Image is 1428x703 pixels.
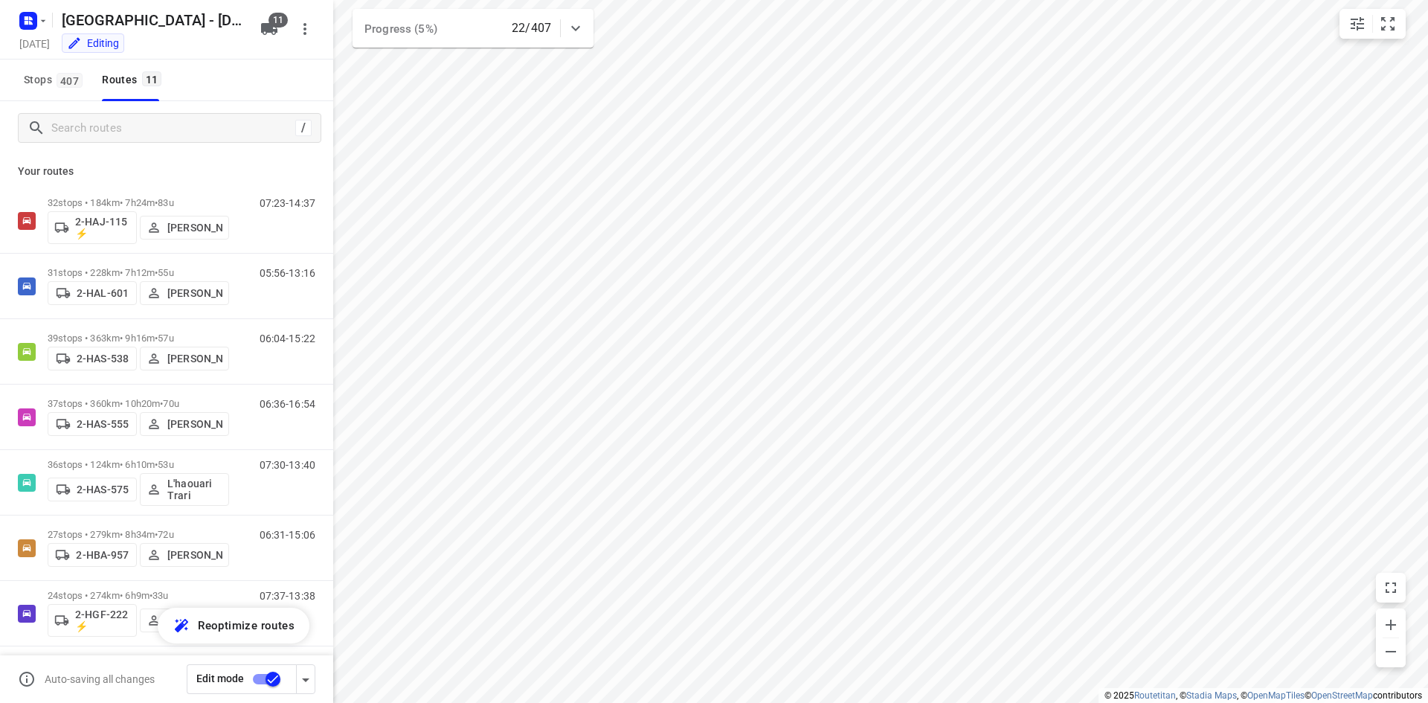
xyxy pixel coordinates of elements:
button: 2-HAS-538 [48,347,137,370]
p: 2-HBA-957 [76,549,129,561]
div: small contained button group [1339,9,1406,39]
span: Stops [24,71,87,89]
button: 2-HGF-222 ⚡ [48,604,137,637]
span: 33u [152,590,168,601]
p: [PERSON_NAME] [167,222,222,234]
button: Reoptimize routes [158,608,309,643]
p: 2-HAS-555 [77,418,129,430]
a: OpenStreetMap [1311,690,1373,701]
p: [PERSON_NAME] [167,353,222,365]
a: OpenMapTiles [1247,690,1305,701]
div: / [295,120,312,136]
h5: Rename [56,8,248,32]
button: [PERSON_NAME] [140,609,229,632]
button: More [290,14,320,44]
a: Stadia Maps [1186,690,1237,701]
button: L'haouari Trari [140,473,229,506]
h5: Project date [13,35,56,52]
span: • [155,197,158,208]
p: 31 stops • 228km • 7h12m [48,267,229,278]
span: 83u [158,197,173,208]
span: • [155,529,158,540]
button: 2-HAS-575 [48,478,137,501]
a: Routetitan [1134,690,1176,701]
span: • [155,459,158,470]
div: You are currently in edit mode. [67,36,119,51]
p: 07:37-13:38 [260,590,315,602]
p: 2-HGF-222 ⚡ [75,609,130,632]
button: [PERSON_NAME] [140,347,229,370]
button: 11 [254,14,284,44]
p: [PERSON_NAME] [167,287,222,299]
p: Your routes [18,164,315,179]
button: Fit zoom [1373,9,1403,39]
p: 39 stops • 363km • 9h16m [48,333,229,344]
p: L'haouari Trari [167,478,222,501]
button: Map settings [1342,9,1372,39]
div: Driver app settings [297,670,315,688]
p: 24 stops • 274km • 6h9m [48,590,229,601]
span: Edit mode [196,672,244,684]
button: [PERSON_NAME] [140,412,229,436]
p: 32 stops • 184km • 7h24m [48,197,229,208]
span: • [155,267,158,278]
input: Search routes [51,117,295,140]
p: 22/407 [512,19,551,37]
p: 07:30-13:40 [260,459,315,471]
button: 2-HAJ-115 ⚡ [48,211,137,244]
span: 407 [57,73,83,88]
p: 36 stops • 124km • 6h10m [48,459,229,470]
p: [PERSON_NAME] [167,549,222,561]
p: 06:36-16:54 [260,398,315,410]
span: • [160,398,163,409]
button: [PERSON_NAME] [140,281,229,305]
span: • [155,333,158,344]
p: 2-HAL-601 [77,287,129,299]
p: [PERSON_NAME] [167,418,222,430]
span: 55u [158,267,173,278]
span: 57u [158,333,173,344]
p: 06:31-15:06 [260,529,315,541]
li: © 2025 , © , © © contributors [1104,690,1422,701]
button: 2-HAS-555 [48,412,137,436]
button: 2-HBA-957 [48,543,137,567]
button: [PERSON_NAME] [140,543,229,567]
div: Routes [102,71,166,89]
div: Progress (5%)22/407 [353,9,594,48]
span: Reoptimize routes [198,616,295,635]
p: 2-HAJ-115 ⚡ [75,216,130,240]
p: 27 stops • 279km • 8h34m [48,529,229,540]
span: • [149,590,152,601]
p: 07:23-14:37 [260,197,315,209]
span: 11 [268,13,288,28]
p: 2-HAS-575 [77,484,129,495]
span: 70u [163,398,178,409]
span: 53u [158,459,173,470]
span: 11 [142,71,162,86]
button: 2-HAL-601 [48,281,137,305]
span: 72u [158,529,173,540]
p: 2-HAS-538 [77,353,129,365]
p: 37 stops • 360km • 10h20m [48,398,229,409]
span: Progress (5%) [364,22,437,36]
p: 05:56-13:16 [260,267,315,279]
p: 06:04-15:22 [260,333,315,344]
p: Auto-saving all changes [45,673,155,685]
button: [PERSON_NAME] [140,216,229,240]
